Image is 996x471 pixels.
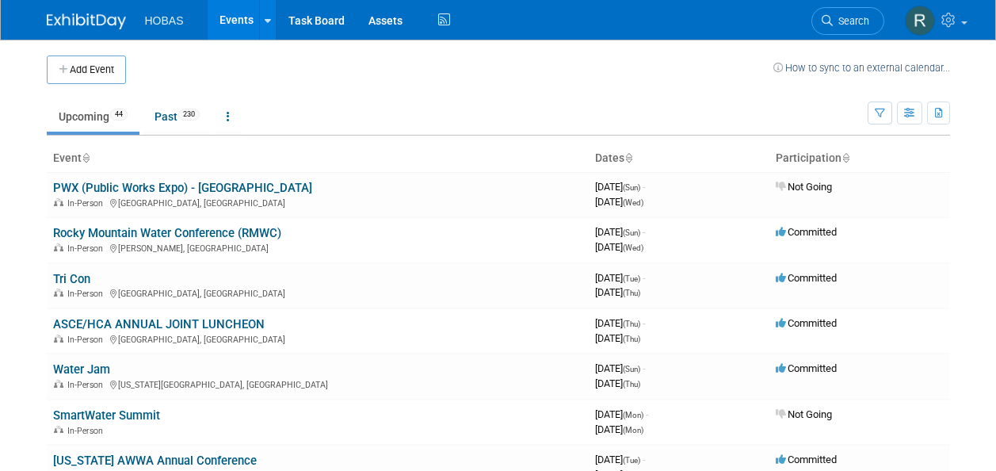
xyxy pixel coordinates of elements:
[53,377,582,390] div: [US_STATE][GEOGRAPHIC_DATA], [GEOGRAPHIC_DATA]
[595,408,648,420] span: [DATE]
[643,454,645,465] span: -
[623,243,643,252] span: (Wed)
[53,317,265,331] a: ASCE/HCA ANNUAL JOINT LUNCHEON
[623,380,640,389] span: (Thu)
[769,145,950,172] th: Participation
[54,243,63,251] img: In-Person Event
[646,408,648,420] span: -
[53,241,582,254] div: [PERSON_NAME], [GEOGRAPHIC_DATA]
[53,362,110,377] a: Water Jam
[643,181,645,193] span: -
[53,408,160,423] a: SmartWater Summit
[643,272,645,284] span: -
[841,151,849,164] a: Sort by Participation Type
[67,335,108,345] span: In-Person
[643,226,645,238] span: -
[623,228,640,237] span: (Sun)
[54,335,63,343] img: In-Person Event
[589,145,769,172] th: Dates
[595,241,643,253] span: [DATE]
[776,272,837,284] span: Committed
[53,181,312,195] a: PWX (Public Works Expo) - [GEOGRAPHIC_DATA]
[905,6,935,36] img: Rebecca Gonchar
[623,274,640,283] span: (Tue)
[110,109,128,121] span: 44
[53,272,90,286] a: Tri Con
[833,15,869,27] span: Search
[595,454,645,465] span: [DATE]
[47,56,126,84] button: Add Event
[776,226,837,238] span: Committed
[623,198,643,207] span: (Wed)
[623,426,643,435] span: (Mon)
[54,289,63,297] img: In-Person Event
[595,196,643,208] span: [DATE]
[643,317,645,329] span: -
[54,198,63,206] img: In-Person Event
[776,181,832,193] span: Not Going
[595,286,640,298] span: [DATE]
[623,456,640,465] span: (Tue)
[776,362,837,374] span: Committed
[53,226,281,240] a: Rocky Mountain Water Conference (RMWC)
[67,380,108,390] span: In-Person
[623,183,640,192] span: (Sun)
[54,426,63,434] img: In-Person Event
[595,332,640,344] span: [DATE]
[47,13,126,29] img: ExhibitDay
[776,317,837,329] span: Committed
[773,62,950,74] a: How to sync to an external calendar...
[623,411,643,419] span: (Mon)
[67,198,108,209] span: In-Person
[595,317,645,329] span: [DATE]
[67,426,108,436] span: In-Person
[54,380,63,388] img: In-Person Event
[595,226,645,238] span: [DATE]
[595,272,645,284] span: [DATE]
[47,101,139,132] a: Upcoming44
[53,332,582,345] div: [GEOGRAPHIC_DATA], [GEOGRAPHIC_DATA]
[53,286,582,299] div: [GEOGRAPHIC_DATA], [GEOGRAPHIC_DATA]
[53,196,582,209] div: [GEOGRAPHIC_DATA], [GEOGRAPHIC_DATA]
[623,365,640,373] span: (Sun)
[53,454,257,468] a: [US_STATE] AWWA Annual Conference
[776,454,837,465] span: Committed
[623,289,640,297] span: (Thu)
[811,7,884,35] a: Search
[145,14,184,27] span: HOBAS
[595,377,640,389] span: [DATE]
[624,151,632,164] a: Sort by Start Date
[595,181,645,193] span: [DATE]
[643,362,645,374] span: -
[143,101,212,132] a: Past230
[776,408,832,420] span: Not Going
[595,423,643,435] span: [DATE]
[67,289,108,299] span: In-Person
[623,320,640,328] span: (Thu)
[595,362,645,374] span: [DATE]
[178,109,200,121] span: 230
[67,243,108,254] span: In-Person
[623,335,640,343] span: (Thu)
[82,151,90,164] a: Sort by Event Name
[47,145,589,172] th: Event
